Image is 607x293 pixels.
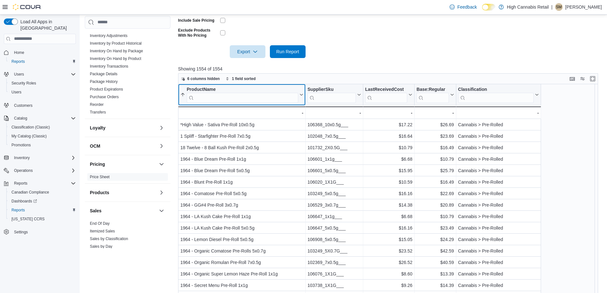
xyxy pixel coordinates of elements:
span: SM [556,3,562,11]
a: Inventory Adjustments [90,33,127,38]
div: Base:Regular [416,87,449,103]
div: 103738_1X1G___ [307,282,361,289]
img: Cova [13,4,41,10]
span: Sales by Classification [90,236,128,241]
button: Inventory [11,154,32,162]
span: Canadian Compliance [9,188,76,196]
label: Exclude Products With No Pricing [178,28,218,38]
div: Classification [458,87,533,103]
button: Base:Regular [416,87,454,103]
button: Promotions [6,141,78,150]
div: $16.64 [365,132,412,140]
div: $13.39 [416,270,454,278]
button: Security Roles [6,79,78,88]
span: Inventory Transactions [90,64,128,69]
div: $16.16 [365,224,412,232]
div: *High Value - Sativa Pre-Roll 10x0.5g [180,121,303,128]
button: Home [1,48,78,57]
button: Enter fullscreen [589,75,596,83]
div: $16.16 [365,190,412,197]
div: 106601_5x0.5g___ [307,167,361,174]
div: SupplierSku [307,87,356,93]
button: Products [158,189,165,196]
span: Settings [11,228,76,236]
span: Inventory On Hand by Package [90,48,143,54]
div: 1 Spliff - Starfighter Pre-Roll 7x0.5g [180,132,303,140]
div: Cannabis > Pre-Rolled [458,236,538,243]
span: Transfers [90,110,106,115]
div: $14.39 [416,282,454,289]
div: $26.52 [365,259,412,266]
h3: Pricing [90,161,105,167]
a: Classification (Classic) [9,123,53,131]
p: [PERSON_NAME] [565,3,602,11]
a: Users [9,88,24,96]
div: $10.79 [416,213,454,220]
div: 1964 - Organic Romulan Pre-Roll 7x0.5g [180,259,303,266]
div: $20.89 [416,201,454,209]
div: LastReceivedCost [365,87,407,93]
div: $15.05 [365,236,412,243]
button: LastReceivedCost [365,87,412,103]
span: Inventory [14,155,30,160]
span: Home [11,48,76,56]
span: Product Expirations [90,87,123,92]
div: $10.79 [416,155,454,163]
div: Cannabis > Pre-Rolled [458,121,538,128]
button: Customers [1,100,78,110]
div: Pricing [85,173,170,183]
a: Price Sheet [90,175,110,179]
a: Reorder [90,102,104,107]
a: Purchase Orders [90,95,119,99]
input: Dark Mode [482,4,495,11]
a: Security Roles [9,79,39,87]
button: Sales [158,207,165,215]
button: Catalog [11,114,30,122]
h3: Loyalty [90,125,105,131]
span: Canadian Compliance [11,190,49,195]
button: Classification (Classic) [6,123,78,132]
div: $16.49 [416,178,454,186]
div: Cannabis > Pre-Rolled [458,213,538,220]
span: Reports [11,208,25,213]
div: 102048_7x0.5g___ [307,132,361,140]
a: Inventory by Product Historical [90,41,142,46]
div: Cannabis > Pre-Rolled [458,224,538,232]
button: Users [1,70,78,79]
a: Dashboards [9,197,40,205]
span: Users [9,88,76,96]
span: Feedback [457,4,477,10]
h3: Products [90,189,109,196]
div: $42.59 [416,247,454,255]
span: Dashboards [9,197,76,205]
div: Cannabis > Pre-Rolled [458,247,538,255]
button: Users [6,88,78,97]
span: Users [14,72,24,77]
span: Load All Apps in [GEOGRAPHIC_DATA] [18,18,76,31]
a: Product Expirations [90,87,123,92]
span: Settings [14,230,28,235]
div: Cannabis > Pre-Rolled [458,190,538,197]
span: Price Sheet [90,174,110,179]
div: $25.79 [416,167,454,174]
a: Transfers [90,110,106,114]
button: 6 columns hidden [178,75,222,83]
div: Cannabis > Pre-Rolled [458,282,538,289]
span: Purchase Orders [90,94,119,99]
div: 1964 - Blue Dream Pre-Roll 5x0.5g [180,167,303,174]
div: 106647_1x1g___ [307,213,361,220]
div: SupplierSku [307,87,356,103]
button: Operations [1,166,78,175]
span: Reports [9,206,76,214]
div: Cannabis > Pre-Rolled [458,155,538,163]
span: End Of Day [90,221,110,226]
button: 1 field sorted [223,75,258,83]
span: Classification (Classic) [11,125,50,130]
button: OCM [158,142,165,150]
div: $6.68 [365,155,412,163]
div: - [180,109,303,117]
div: ProductName [187,87,298,93]
div: $23.49 [416,224,454,232]
div: $17.22 [365,121,412,128]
